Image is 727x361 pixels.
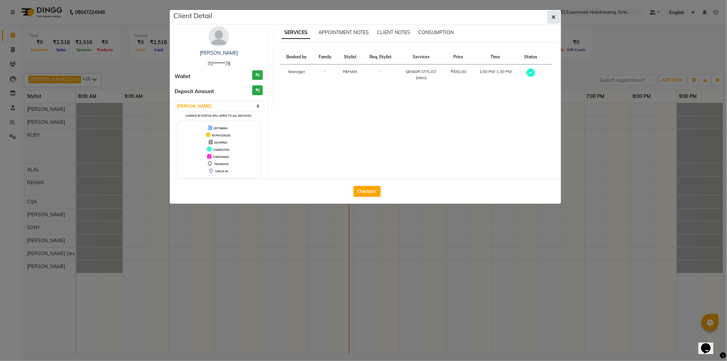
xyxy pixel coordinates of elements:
[212,134,230,137] span: IN PROGRESS
[698,334,720,354] iframe: chat widget
[213,148,229,151] span: COMPLETED
[282,27,310,39] span: SERVICES
[185,114,252,117] small: Change in status will apply to all services.
[252,85,263,95] h3: ₹0
[213,155,229,159] span: CONFIRMED
[418,29,454,35] span: CONSUMPTION
[313,64,337,85] td: -
[363,64,398,85] td: -
[175,88,214,96] span: Deposit Amount
[252,70,263,80] h3: ₹0
[175,73,191,81] span: Wallet
[377,29,410,35] span: CLIENT NOTES
[214,141,227,144] span: DROPPED
[445,50,472,64] th: Price
[318,29,369,35] span: APPOINTMENT NOTES
[337,50,363,64] th: Stylist
[209,26,229,47] img: avatar
[363,50,398,64] th: Req. Stylist
[353,186,381,197] button: Checkout
[519,50,543,64] th: Status
[398,50,445,64] th: Services
[174,11,213,21] h5: Client Detail
[280,50,313,64] th: Booked by
[472,50,519,64] th: Time
[213,127,228,130] span: UPCOMING
[200,50,238,56] a: [PERSON_NAME]
[343,69,357,74] span: REHAN
[215,170,228,173] span: CHECK-IN
[313,50,337,64] th: Family
[402,69,441,81] div: SENIOR STYLIST (Men)
[214,162,229,166] span: TENTATIVE
[472,64,519,85] td: 1:00 PM-1:30 PM
[280,64,313,85] td: Manager
[449,69,468,75] div: ₹550.00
